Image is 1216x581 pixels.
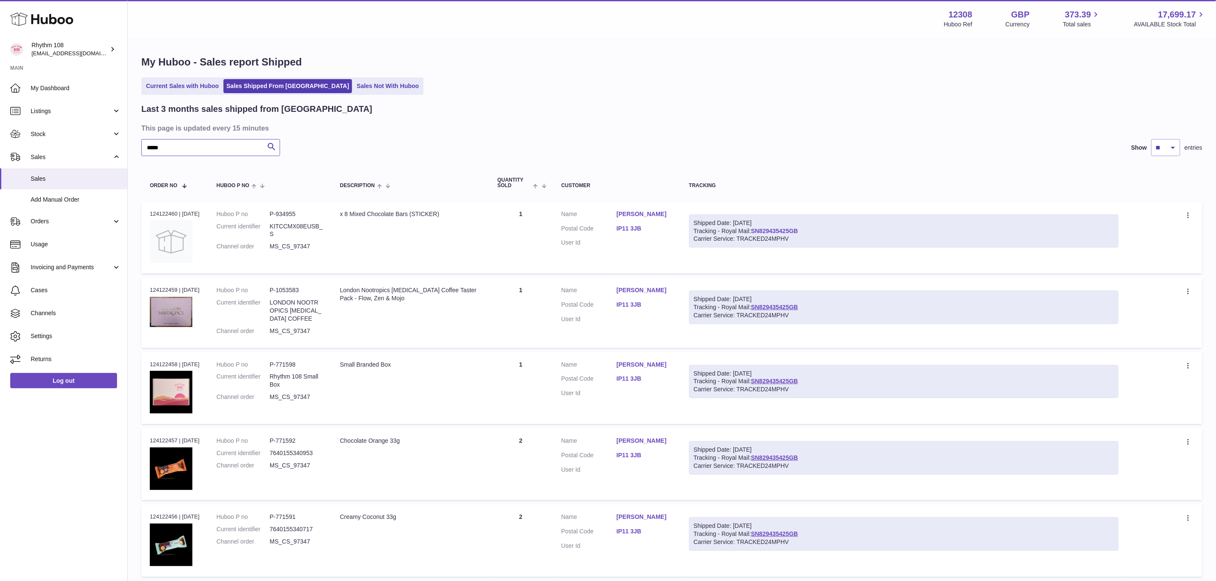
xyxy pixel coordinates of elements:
dt: User Id [561,389,617,397]
dt: User Id [561,466,617,474]
a: SN829435425GB [751,454,798,461]
dd: LONDON NOOTROPICS [MEDICAL_DATA] COFFEE [270,299,323,323]
div: Small Branded Box [340,361,481,369]
td: 1 [489,352,553,424]
dt: Channel order [217,393,270,401]
div: 124122457 | [DATE] [150,437,200,444]
div: Huboo Ref [944,20,973,28]
dt: Huboo P no [217,210,270,218]
dt: Postal Code [561,451,617,461]
label: Show [1131,144,1147,152]
span: Settings [31,332,121,340]
div: Carrier Service: TRACKED24MPHV [694,538,1114,546]
h3: This page is updated every 15 minutes [141,123,1200,133]
span: Description [340,183,375,188]
strong: GBP [1011,9,1030,20]
dt: Current identifier [217,373,270,389]
span: Huboo P no [217,183,249,188]
a: Current Sales with Huboo [143,79,222,93]
a: SN829435425GB [751,228,798,234]
img: no-photo.jpg [150,220,192,263]
span: Cases [31,286,121,294]
a: SN829435425GB [751,378,798,384]
dt: Channel order [217,242,270,251]
a: IP11 3JB [617,527,672,535]
img: 123081684745551.jpg [150,447,192,490]
div: Carrier Service: TRACKED24MPHV [694,235,1114,243]
a: SN829435425GB [751,304,798,310]
div: Shipped Date: [DATE] [694,219,1114,227]
dt: Huboo P no [217,513,270,521]
div: Tracking - Royal Mail: [689,517,1119,551]
a: Sales Shipped From [GEOGRAPHIC_DATA] [223,79,352,93]
dd: P-771591 [270,513,323,521]
a: [PERSON_NAME] [617,437,672,445]
div: Carrier Service: TRACKED24MPHV [694,462,1114,470]
span: [EMAIL_ADDRESS][DOMAIN_NAME] [31,50,125,57]
dt: Name [561,286,617,296]
a: 373.39 Total sales [1063,9,1101,28]
a: Log out [10,373,117,388]
dd: P-771592 [270,437,323,445]
a: SN829435425GB [751,530,798,537]
img: 123081684745583.jpg [150,524,192,566]
td: 2 [489,504,553,576]
div: Rhythm 108 [31,41,108,57]
div: Shipped Date: [DATE] [694,522,1114,530]
dt: Huboo P no [217,286,270,294]
img: orders@rhythm108.com [10,43,23,56]
div: 124122456 | [DATE] [150,513,200,521]
a: 17,699.17 AVAILABLE Stock Total [1134,9,1206,28]
dd: KITCCMX08EUSB_S [270,222,323,239]
span: Quantity Sold [498,177,531,188]
span: Stock [31,130,112,138]
dt: Postal Code [561,301,617,311]
div: Carrier Service: TRACKED24MPHV [694,311,1114,319]
dt: Current identifier [217,222,270,239]
dt: Channel order [217,461,270,470]
span: Total sales [1063,20,1101,28]
span: entries [1185,144,1202,152]
span: Usage [31,240,121,248]
div: Tracking - Royal Mail: [689,290,1119,324]
div: Shipped Date: [DATE] [694,370,1114,378]
div: Tracking - Royal Mail: [689,365,1119,399]
dd: P-1053583 [270,286,323,294]
span: 373.39 [1065,9,1091,20]
h1: My Huboo - Sales report Shipped [141,55,1202,69]
dt: Postal Code [561,225,617,235]
span: Sales [31,153,112,161]
dd: MS_CS_97347 [270,538,323,546]
a: [PERSON_NAME] [617,361,672,369]
span: AVAILABLE Stock Total [1134,20,1206,28]
td: 1 [489,278,553,347]
div: x 8 Mixed Chocolate Bars (STICKER) [340,210,481,218]
span: Orders [31,217,112,225]
dt: Name [561,361,617,371]
div: Carrier Service: TRACKED24MPHV [694,385,1114,393]
a: IP11 3JB [617,225,672,233]
dt: Postal Code [561,375,617,385]
span: Listings [31,107,112,115]
img: 123081753871449.jpg [150,297,192,327]
dd: MS_CS_97347 [270,461,323,470]
div: Tracking [689,183,1119,188]
dd: Rhythm 108 Small Box [270,373,323,389]
dd: MS_CS_97347 [270,242,323,251]
div: Tracking - Royal Mail: [689,441,1119,475]
div: Currency [1006,20,1030,28]
dt: Current identifier [217,525,270,533]
a: [PERSON_NAME] [617,210,672,218]
dt: Channel order [217,538,270,546]
div: 124122458 | [DATE] [150,361,200,368]
div: Customer [561,183,672,188]
dt: Huboo P no [217,437,270,445]
div: Creamy Coconut 33g [340,513,481,521]
h2: Last 3 months sales shipped from [GEOGRAPHIC_DATA] [141,103,372,115]
div: 124122460 | [DATE] [150,210,200,218]
dt: Name [561,513,617,523]
span: 17,699.17 [1158,9,1196,20]
dt: User Id [561,542,617,550]
div: Tracking - Royal Mail: [689,214,1119,248]
div: 124122459 | [DATE] [150,286,200,294]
